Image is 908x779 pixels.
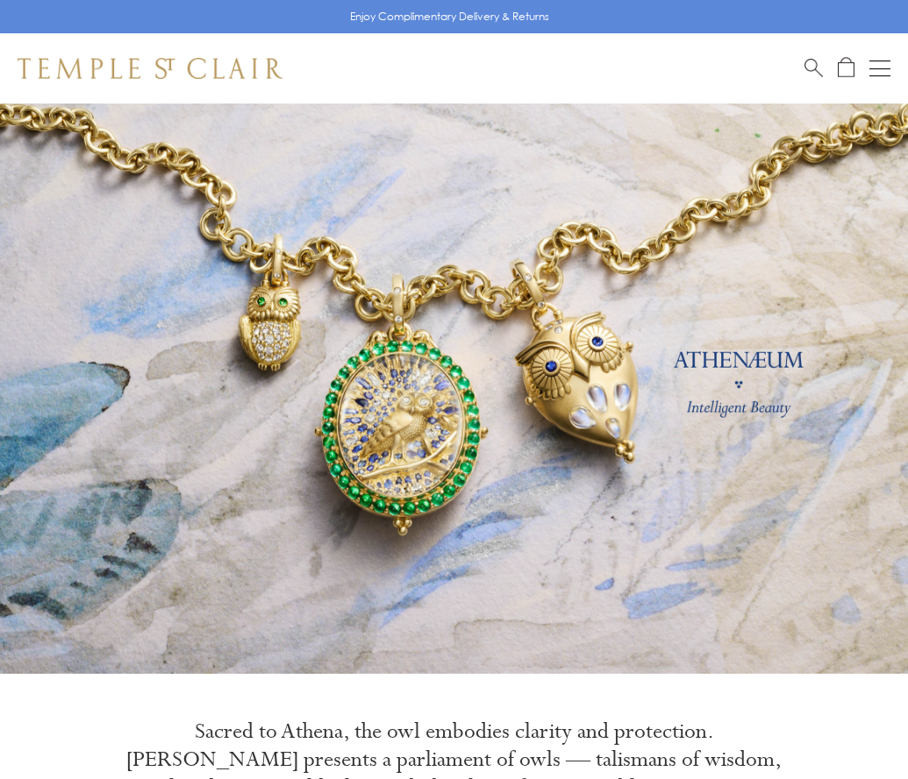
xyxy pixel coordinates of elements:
a: Open Shopping Bag [838,57,854,79]
button: Open navigation [869,58,890,79]
p: Enjoy Complimentary Delivery & Returns [350,8,549,25]
a: Search [804,57,823,79]
img: Temple St. Clair [18,58,282,79]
